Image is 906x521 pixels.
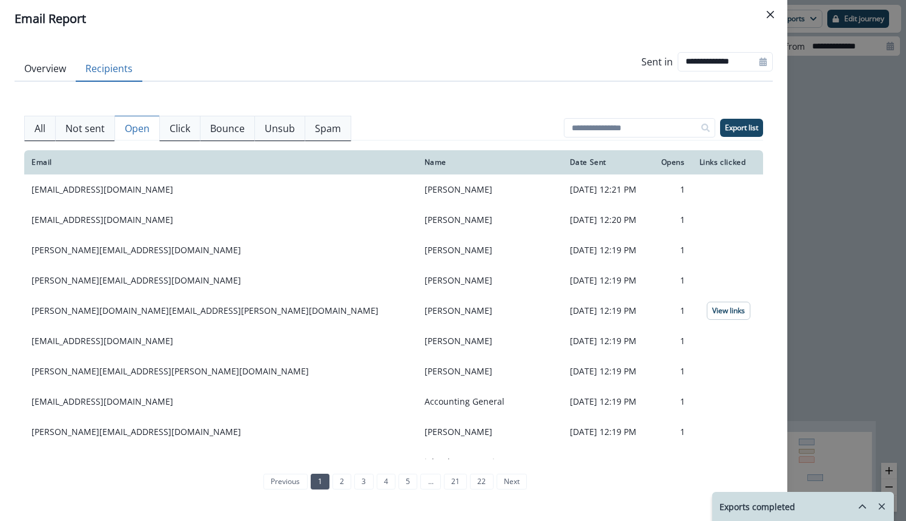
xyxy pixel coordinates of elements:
[24,447,417,477] td: [EMAIL_ADDRESS][DOMAIN_NAME]
[650,174,692,205] td: 1
[31,158,410,167] div: Email
[725,124,758,132] p: Export list
[35,121,45,136] p: All
[650,387,692,417] td: 1
[570,365,644,377] p: [DATE] 12:19 PM
[417,356,563,387] td: [PERSON_NAME]
[210,121,245,136] p: Bounce
[650,205,692,235] td: 1
[570,335,644,347] p: [DATE] 12:19 PM
[712,307,745,315] p: View links
[398,474,417,489] a: Page 5
[570,396,644,408] p: [DATE] 12:19 PM
[354,474,373,489] a: Page 3
[76,56,142,82] button: Recipients
[125,121,150,136] p: Open
[315,121,341,136] p: Spam
[417,296,563,326] td: [PERSON_NAME]
[650,265,692,296] td: 1
[650,417,692,447] td: 1
[417,265,563,296] td: [PERSON_NAME]
[265,121,295,136] p: Unsub
[570,158,644,167] div: Date Sent
[843,493,867,520] button: hide-exports
[417,174,563,205] td: [PERSON_NAME]
[24,326,417,356] td: [EMAIL_ADDRESS][DOMAIN_NAME]
[417,417,563,447] td: [PERSON_NAME]
[761,5,780,24] button: Close
[570,184,644,196] p: [DATE] 12:21 PM
[470,474,493,489] a: Page 22
[417,326,563,356] td: [PERSON_NAME]
[650,447,692,477] td: 1
[332,474,351,489] a: Page 2
[417,205,563,235] td: [PERSON_NAME]
[24,417,417,447] td: [PERSON_NAME][EMAIL_ADDRESS][DOMAIN_NAME]
[570,456,644,468] p: [DATE] 12:19 PM
[24,265,417,296] td: [PERSON_NAME][EMAIL_ADDRESS][DOMAIN_NAME]
[570,426,644,438] p: [DATE] 12:19 PM
[570,214,644,226] p: [DATE] 12:20 PM
[570,305,644,317] p: [DATE] 12:19 PM
[650,235,692,265] td: 1
[24,174,417,205] td: [EMAIL_ADDRESS][DOMAIN_NAME]
[24,387,417,417] td: [EMAIL_ADDRESS][DOMAIN_NAME]
[658,158,684,167] div: Opens
[420,474,440,489] a: Jump forward
[260,474,527,489] ul: Pagination
[872,497,891,516] button: Remove-exports
[570,274,644,287] p: [DATE] 12:19 PM
[377,474,395,489] a: Page 4
[650,326,692,356] td: 1
[720,119,763,137] button: Export list
[853,497,872,516] button: hide-exports
[417,235,563,265] td: [PERSON_NAME]
[425,158,555,167] div: Name
[311,474,329,489] a: Page 1 is your current page
[707,302,750,320] button: View links
[497,474,527,489] a: Next page
[24,235,417,265] td: [PERSON_NAME][EMAIL_ADDRESS][DOMAIN_NAME]
[15,10,773,28] div: Email Report
[24,296,417,326] td: [PERSON_NAME][DOMAIN_NAME][EMAIL_ADDRESS][PERSON_NAME][DOMAIN_NAME]
[719,500,795,513] p: Exports completed
[699,158,756,167] div: Links clicked
[444,474,467,489] a: Page 21
[650,356,692,387] td: 1
[417,447,563,477] td: jahnel group savings account
[24,356,417,387] td: [PERSON_NAME][EMAIL_ADDRESS][PERSON_NAME][DOMAIN_NAME]
[65,121,105,136] p: Not sent
[15,56,76,82] button: Overview
[641,55,673,69] p: Sent in
[170,121,190,136] p: Click
[24,205,417,235] td: [EMAIL_ADDRESS][DOMAIN_NAME]
[570,244,644,256] p: [DATE] 12:19 PM
[417,387,563,417] td: Accounting General
[650,296,692,326] td: 1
